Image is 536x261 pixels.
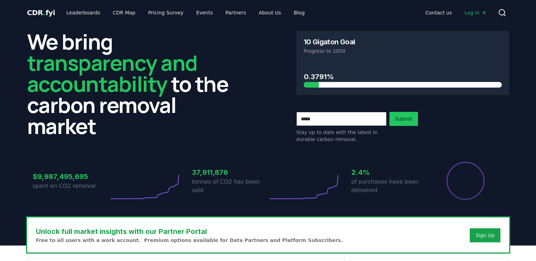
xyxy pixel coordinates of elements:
[27,8,55,18] a: CDR.fyi
[191,6,218,19] a: Events
[420,6,492,19] nav: Main
[36,226,343,237] h3: Unlock full market insights with our Partner Portal
[43,8,45,17] span: .
[33,171,109,182] h3: $9,987,495,695
[33,182,109,190] p: spent on CO2 removal
[304,71,502,82] h3: 0.3791%
[351,178,427,195] p: of purchases have been delivered
[107,6,141,19] a: CDR Map
[446,161,485,200] div: Percentage of sales delivered
[475,232,494,239] a: Sign Up
[351,167,427,178] h3: 2.4%
[220,6,252,19] a: Partners
[459,6,492,19] a: Log in
[420,6,457,19] a: Contact us
[304,38,355,45] h3: 10 Gigaton Goal
[288,6,310,19] a: Blog
[192,178,268,195] p: tonnes of CO2 has been sold
[61,6,310,19] nav: Main
[304,47,502,55] p: Progress to 2050
[470,228,500,242] button: Sign Up
[142,6,189,19] a: Pricing Survey
[296,129,387,143] p: Stay up to date with the latest in durable carbon removal.
[61,6,106,19] a: Leaderboards
[192,167,268,178] h3: 37,911,876
[27,8,55,17] span: CDR fyi
[464,9,486,16] span: Log in
[389,112,418,126] button: Submit
[27,48,197,98] span: transparency and accountability
[253,6,287,19] a: About Us
[27,31,240,136] h2: We bring to the carbon removal market
[36,237,343,244] p: Free to all users with a work account. Premium options available for Data Partners and Platform S...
